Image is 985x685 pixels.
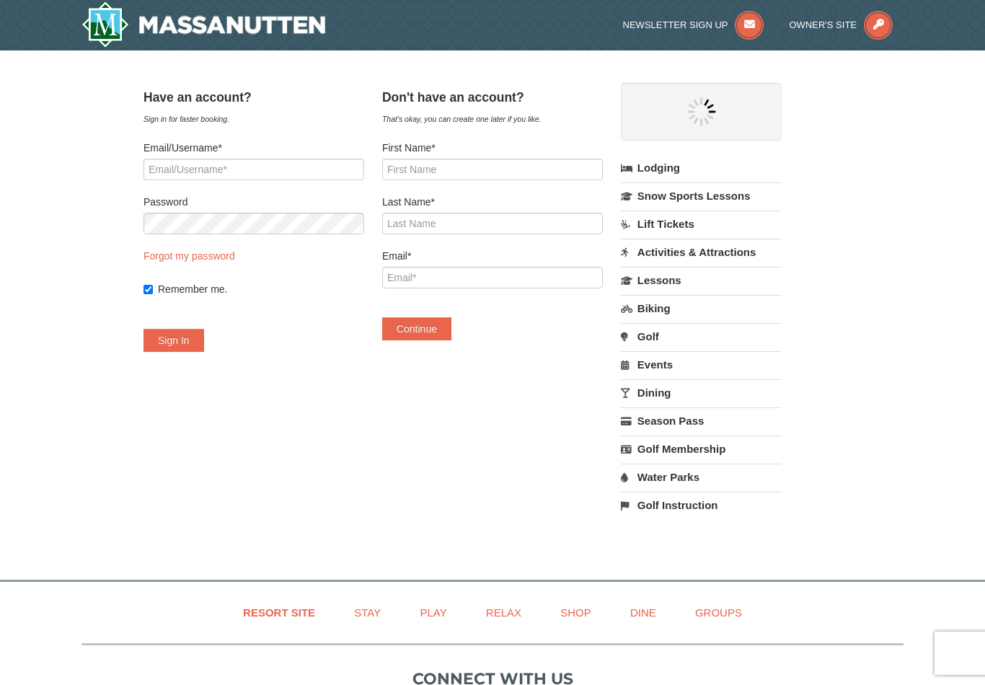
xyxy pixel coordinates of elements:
span: Owner's Site [790,19,857,30]
input: Email* [382,267,603,288]
a: Owner's Site [790,19,893,30]
a: Golf Membership [621,436,782,462]
h4: Don't have an account? [382,90,603,105]
a: Water Parks [621,464,782,490]
a: Season Pass [621,407,782,434]
a: Lodging [621,155,782,181]
a: Events [621,351,782,378]
label: First Name* [382,141,603,155]
label: Remember me. [158,282,364,296]
h4: Have an account? [143,90,364,105]
a: Newsletter Sign Up [623,19,764,30]
span: Newsletter Sign Up [623,19,728,30]
a: Massanutten Resort [81,1,325,48]
input: Last Name [382,213,603,234]
input: First Name [382,159,603,180]
img: Massanutten Resort Logo [81,1,325,48]
button: Continue [382,317,451,340]
label: Email* [382,249,603,263]
a: Play [402,596,464,629]
button: Sign In [143,329,204,352]
label: Last Name* [382,195,603,209]
input: Email/Username* [143,159,364,180]
a: Dine [612,596,674,629]
label: Password [143,195,364,209]
a: Stay [336,596,399,629]
a: Golf [621,323,782,350]
a: Golf Instruction [621,492,782,518]
label: Email/Username* [143,141,364,155]
div: Sign in for faster booking. [143,112,364,126]
a: Biking [621,295,782,322]
a: Activities & Attractions [621,239,782,265]
a: Relax [468,596,539,629]
a: Forgot my password [143,250,235,262]
div: That's okay, you can create one later if you like. [382,112,603,126]
a: Dining [621,379,782,406]
a: Shop [542,596,609,629]
a: Snow Sports Lessons [621,182,782,209]
img: wait gif [687,97,716,126]
a: Resort Site [225,596,333,629]
a: Lessons [621,267,782,293]
a: Groups [677,596,760,629]
a: Lift Tickets [621,211,782,237]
